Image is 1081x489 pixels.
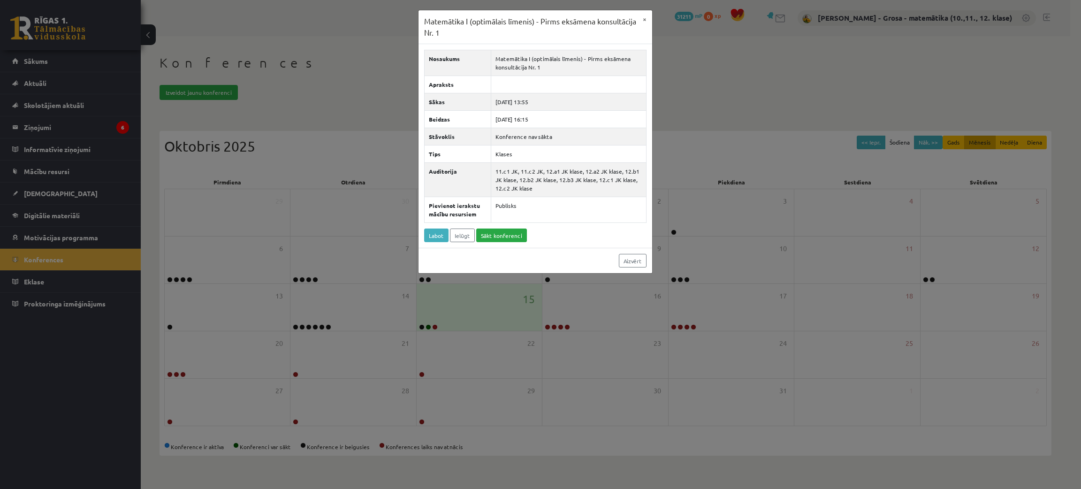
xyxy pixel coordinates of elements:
th: Auditorija [424,163,491,197]
td: [DATE] 13:55 [491,93,646,111]
td: Matemātika I (optimālais līmenis) - Pirms eksāmena konsultācija Nr. 1 [491,50,646,76]
th: Pievienot ierakstu mācību resursiem [424,197,491,223]
a: Aizvērt [619,254,647,267]
th: Nosaukums [424,50,491,76]
td: Konference nav sākta [491,128,646,145]
td: Klases [491,145,646,163]
th: Stāvoklis [424,128,491,145]
td: Publisks [491,197,646,223]
th: Sākas [424,93,491,111]
a: Ielūgt [450,229,475,242]
th: Apraksts [424,76,491,93]
button: × [637,10,652,28]
a: Sākt konferenci [476,229,527,242]
h3: Matemātika I (optimālais līmenis) - Pirms eksāmena konsultācija Nr. 1 [424,16,637,38]
th: Beidzas [424,111,491,128]
th: Tips [424,145,491,163]
a: Labot [424,229,449,242]
td: [DATE] 16:15 [491,111,646,128]
td: 11.c1 JK, 11.c2 JK, 12.a1 JK klase, 12.a2 JK klase, 12.b1 JK klase, 12.b2 JK klase, 12.b3 JK klas... [491,163,646,197]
